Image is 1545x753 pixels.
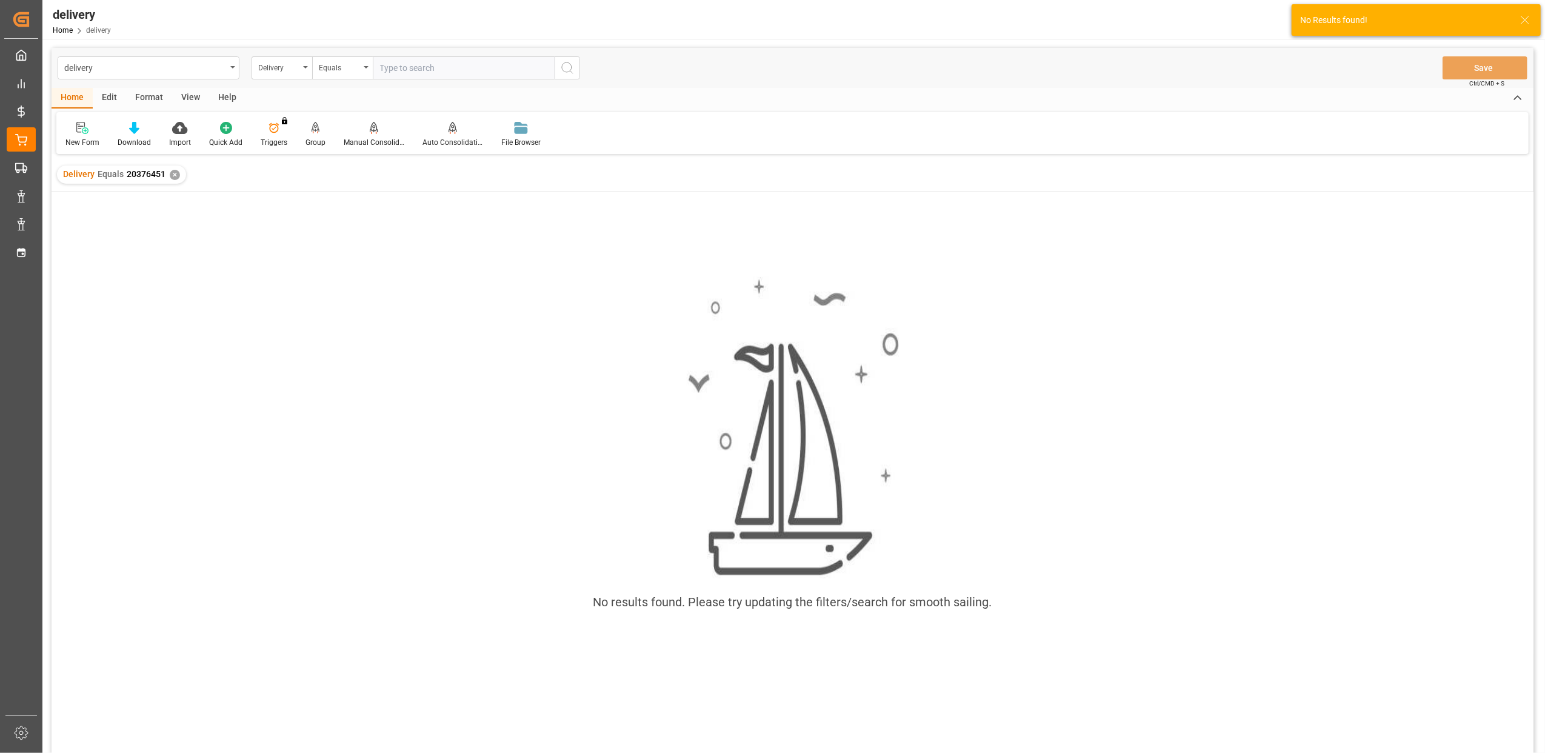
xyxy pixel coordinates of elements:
[258,59,299,73] div: Delivery
[501,137,541,148] div: File Browser
[555,56,580,79] button: search button
[1300,14,1509,27] div: No Results found!
[64,59,226,75] div: delivery
[593,593,992,611] div: No results found. Please try updating the filters/search for smooth sailing.
[422,137,483,148] div: Auto Consolidation
[63,169,95,179] span: Delivery
[58,56,239,79] button: open menu
[252,56,312,79] button: open menu
[53,26,73,35] a: Home
[93,88,126,109] div: Edit
[1469,79,1504,88] span: Ctrl/CMD + S
[98,169,124,179] span: Equals
[319,59,360,73] div: Equals
[305,137,325,148] div: Group
[1443,56,1527,79] button: Save
[126,88,172,109] div: Format
[209,137,242,148] div: Quick Add
[312,56,373,79] button: open menu
[52,88,93,109] div: Home
[344,137,404,148] div: Manual Consolidation
[170,170,180,180] div: ✕
[118,137,151,148] div: Download
[169,137,191,148] div: Import
[127,169,165,179] span: 20376451
[65,137,99,148] div: New Form
[373,56,555,79] input: Type to search
[172,88,209,109] div: View
[687,277,899,578] img: smooth_sailing.jpeg
[53,5,111,24] div: delivery
[209,88,245,109] div: Help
